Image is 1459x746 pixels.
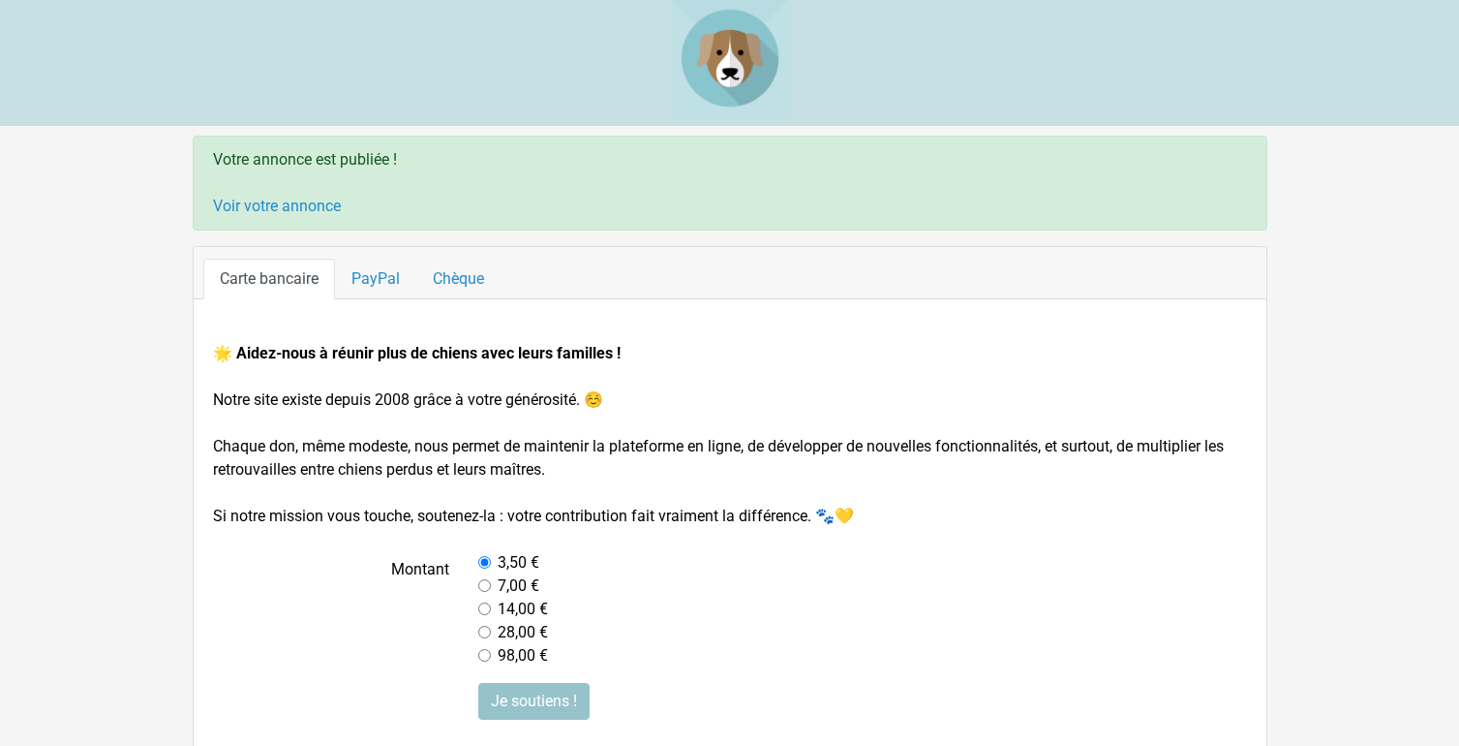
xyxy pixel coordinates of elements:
[198,551,465,668] label: Montant
[498,575,539,598] label: 7,00 €
[213,344,621,362] strong: 🌟 Aidez-nous à réunir plus de chiens avec leurs familles !
[498,551,539,575] label: 3,50 €
[498,621,548,644] label: 28,00 €
[193,136,1267,231] div: Votre annonce est publiée !
[416,259,501,299] a: Chèque
[203,259,335,299] a: Carte bancaire
[498,644,548,668] label: 98,00 €
[335,259,416,299] a: PayPal
[478,683,590,720] input: Je soutiens !
[213,197,341,215] a: Voir votre annonce
[498,598,548,621] label: 14,00 €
